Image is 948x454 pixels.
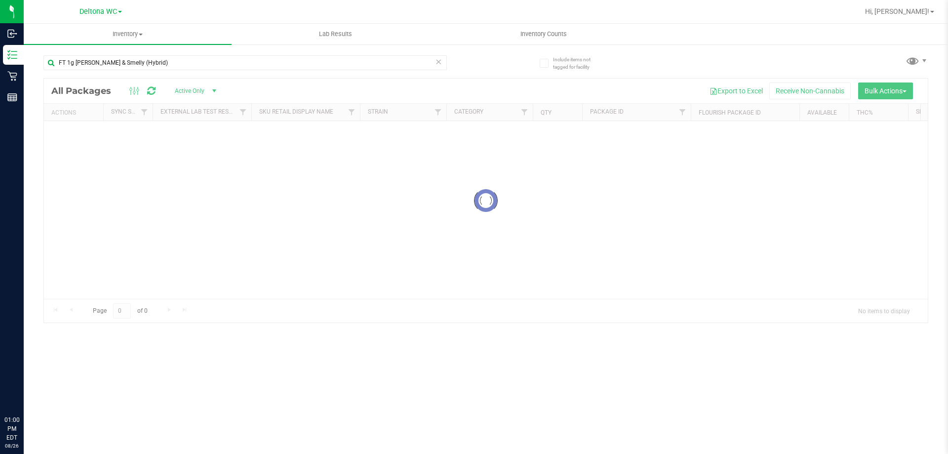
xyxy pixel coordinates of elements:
[439,24,647,44] a: Inventory Counts
[306,30,365,39] span: Lab Results
[7,29,17,39] inline-svg: Inbound
[7,50,17,60] inline-svg: Inventory
[24,24,232,44] a: Inventory
[24,30,232,39] span: Inventory
[232,24,439,44] a: Lab Results
[553,56,602,71] span: Include items not tagged for facility
[4,415,19,442] p: 01:00 PM EDT
[865,7,929,15] span: Hi, [PERSON_NAME]!
[7,71,17,81] inline-svg: Retail
[4,442,19,450] p: 08/26
[79,7,117,16] span: Deltona WC
[507,30,580,39] span: Inventory Counts
[43,55,447,70] input: Search Package ID, Item Name, SKU, Lot or Part Number...
[7,92,17,102] inline-svg: Reports
[435,55,442,68] span: Clear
